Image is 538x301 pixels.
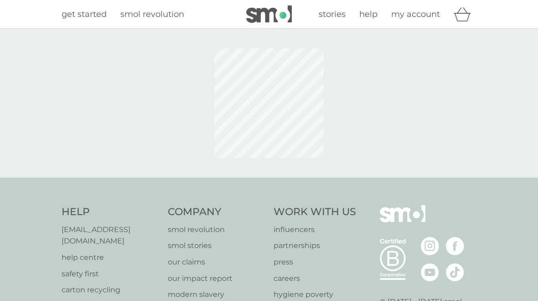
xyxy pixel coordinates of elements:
[274,289,356,301] a: hygiene poverty
[274,240,356,252] a: partnerships
[446,237,464,255] img: visit the smol Facebook page
[274,256,356,268] a: press
[168,256,265,268] a: our claims
[391,8,440,21] a: my account
[391,9,440,19] span: my account
[421,237,439,255] img: visit the smol Instagram page
[62,8,107,21] a: get started
[62,268,159,280] a: safety first
[454,5,476,23] div: basket
[62,284,159,296] a: carton recycling
[319,8,346,21] a: stories
[274,273,356,285] a: careers
[446,263,464,281] img: visit the smol Tiktok page
[62,224,159,247] a: [EMAIL_ADDRESS][DOMAIN_NAME]
[421,263,439,281] img: visit the smol Youtube page
[246,5,292,23] img: smol
[168,240,265,252] a: smol stories
[274,224,356,236] a: influencers
[274,205,356,219] h4: Work With Us
[380,205,425,236] img: smol
[168,224,265,236] a: smol revolution
[62,9,107,19] span: get started
[62,252,159,264] a: help centre
[359,9,378,19] span: help
[120,9,184,19] span: smol revolution
[319,9,346,19] span: stories
[120,8,184,21] a: smol revolution
[168,205,265,219] h4: Company
[359,8,378,21] a: help
[62,205,159,219] h4: Help
[168,273,265,285] a: our impact report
